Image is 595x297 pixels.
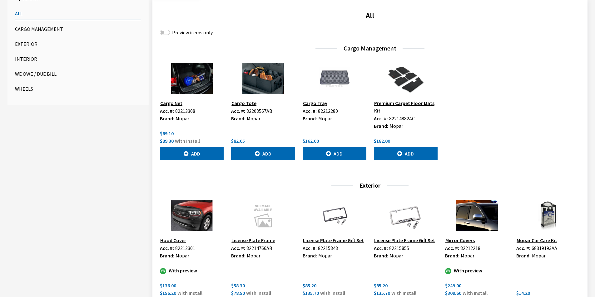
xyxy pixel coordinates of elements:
span: $156.20 [160,290,176,296]
span: Mopar [461,252,474,259]
h3: Cargo Management [160,44,580,53]
label: Acc. #: [160,107,174,115]
span: $14.20 [516,290,530,296]
span: 82212218 [460,245,480,251]
label: Brand: [231,252,245,259]
label: Acc. #: [231,244,245,252]
span: $82.05 [231,138,245,144]
button: License Plate Frame [231,236,275,244]
span: Mopar [389,123,403,129]
label: Brand: [374,252,388,259]
label: Brand: [303,252,317,259]
span: With Install [320,290,345,296]
span: $136.00 [160,282,176,289]
label: Acc. #: [516,244,530,252]
label: Acc. #: [303,107,317,115]
span: $85.20 [303,282,316,289]
span: With Install [177,290,202,296]
button: Cargo Tote [231,99,257,107]
button: Hood Cover [160,236,186,244]
span: With Install [391,290,416,296]
label: Brand: [374,122,388,130]
span: $78.50 [231,290,245,296]
span: $135.70 [374,290,390,296]
img: Image for License Plate Frame Gift Set [374,200,438,231]
span: Mopar [318,252,332,259]
span: Mopar [389,252,403,259]
button: Add [231,147,295,160]
button: Premium Carpet Floor Mats Kit [374,99,438,115]
span: 82215855 [389,245,409,251]
span: With Install [246,290,271,296]
button: Add [303,147,366,160]
img: Image for Mirror Covers [445,200,509,231]
span: 82212301 [175,245,195,251]
span: With Install [463,290,488,296]
span: 82213308 [175,108,195,114]
button: License Plate Frame Gift Set [374,236,435,244]
label: Acc. #: [231,107,245,115]
h3: Exterior [160,181,580,190]
span: 82215848 [318,245,338,251]
span: $249.00 [445,282,461,289]
button: Mirror Covers [445,236,475,244]
button: Cargo Tray [303,99,328,107]
span: $182.00 [374,138,390,144]
span: $89.30 [160,138,174,144]
label: Acc. #: [374,244,388,252]
button: Add [374,147,438,160]
span: $58.30 [231,282,245,289]
button: We Owe / Due Bill [15,68,141,80]
span: $309.60 [445,290,461,296]
h2: All [160,10,580,21]
img: Image for Cargo Tray [303,63,366,94]
div: With preview [445,267,509,274]
span: 68319193AA [532,245,557,251]
span: Mopar [532,252,546,259]
button: Cargo Net [160,99,183,107]
img: Image for License Plate Frame Gift Set [303,200,366,231]
button: Add [160,147,224,160]
button: Mopar Car Care Kit [516,236,558,244]
button: Interior [15,53,141,65]
img: Image for Premium Carpet Floor Mats Kit [374,63,438,94]
span: $85.20 [374,282,388,289]
label: Brand: [231,115,245,122]
span: Mopar [318,115,332,122]
label: Acc. #: [374,115,388,122]
img: Image for License Plate Frame [231,200,295,231]
span: 82212280 [318,108,338,114]
label: Brand: [303,115,317,122]
img: Image for Cargo Tote [231,63,295,94]
img: Image for Mopar Car Care Kit [516,200,580,231]
button: License Plate Frame Gift Set [303,236,364,244]
span: $162.00 [303,138,319,144]
label: Preview items only [172,29,213,36]
button: Exterior [15,38,141,50]
div: With preview [160,267,224,274]
img: Image for Hood Cover [160,200,224,231]
label: Acc. #: [445,244,459,252]
span: 82214766AB [246,245,272,251]
button: All [15,7,141,20]
span: 82208567AB [246,108,272,114]
span: With Install [175,138,200,144]
label: Brand: [445,252,459,259]
label: Brand: [160,115,174,122]
span: $135.70 [303,290,319,296]
span: Mopar [176,252,189,259]
img: Image for Cargo Net [160,63,224,94]
label: Acc. #: [303,244,317,252]
span: $69.10 [160,130,174,137]
button: Cargo Management [15,23,141,35]
button: Wheels [15,83,141,95]
label: Acc. #: [160,244,174,252]
span: 82214882AC [389,115,415,122]
span: Mopar [247,115,260,122]
span: Mopar [176,115,189,122]
label: Brand: [160,252,174,259]
span: Mopar [247,252,260,259]
label: Brand: [516,252,531,259]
